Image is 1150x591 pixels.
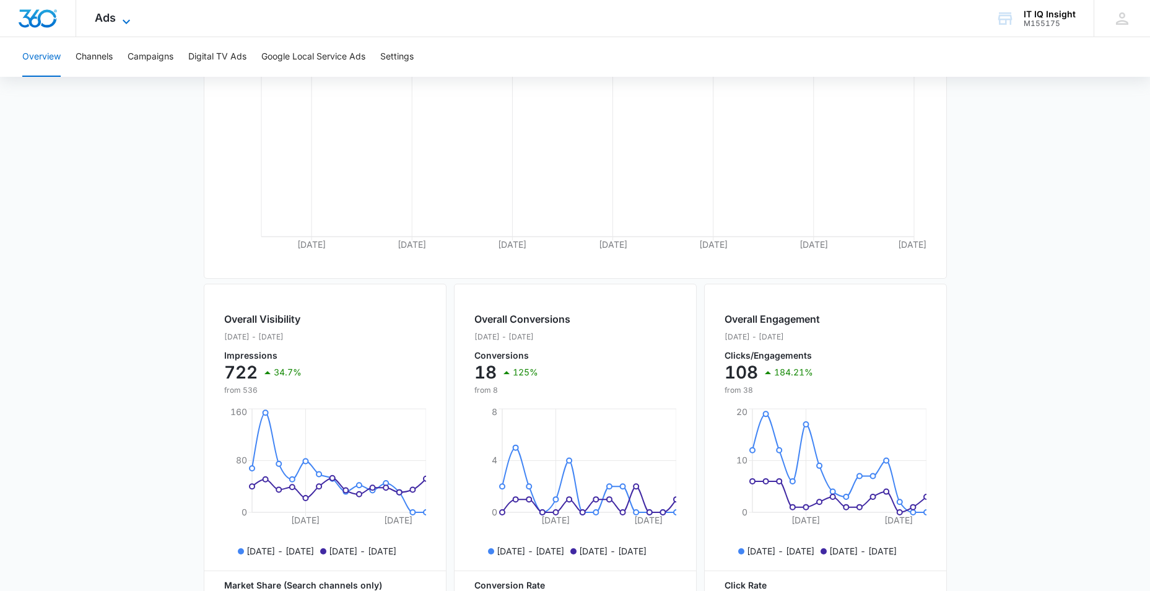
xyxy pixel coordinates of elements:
[380,37,414,77] button: Settings
[579,545,647,558] p: [DATE] - [DATE]
[725,385,820,396] p: from 38
[725,331,820,343] p: [DATE] - [DATE]
[398,239,426,250] tspan: [DATE]
[1024,19,1076,28] div: account id
[246,545,314,558] p: [DATE] - [DATE]
[634,515,663,525] tspan: [DATE]
[474,581,676,590] p: Conversion Rate
[274,368,302,377] p: 34.7%
[224,385,302,396] p: from 536
[747,545,814,558] p: [DATE] - [DATE]
[236,455,247,465] tspan: 80
[725,351,820,360] p: Clicks/Engagements
[128,37,173,77] button: Campaigns
[76,37,113,77] button: Channels
[774,368,813,377] p: 184.21%
[474,362,497,382] p: 18
[725,312,820,326] h2: Overall Engagement
[291,515,320,525] tspan: [DATE]
[224,351,302,360] p: Impressions
[541,515,570,525] tspan: [DATE]
[474,331,570,343] p: [DATE] - [DATE]
[884,515,913,525] tspan: [DATE]
[742,507,747,517] tspan: 0
[736,406,747,417] tspan: 20
[474,351,570,360] p: Conversions
[725,581,926,590] p: Click Rate
[699,239,727,250] tspan: [DATE]
[224,362,258,382] p: 722
[492,507,497,517] tspan: 0
[1024,9,1076,19] div: account name
[498,239,526,250] tspan: [DATE]
[725,362,758,382] p: 108
[474,385,570,396] p: from 8
[329,545,396,558] p: [DATE] - [DATE]
[188,37,246,77] button: Digital TV Ads
[22,37,61,77] button: Overview
[474,312,570,326] h2: Overall Conversions
[791,515,820,525] tspan: [DATE]
[736,455,747,465] tspan: 10
[492,455,497,465] tspan: 4
[297,239,326,250] tspan: [DATE]
[224,331,302,343] p: [DATE] - [DATE]
[224,312,302,326] h2: Overall Visibility
[598,239,627,250] tspan: [DATE]
[384,515,412,525] tspan: [DATE]
[261,37,365,77] button: Google Local Service Ads
[829,545,897,558] p: [DATE] - [DATE]
[799,239,827,250] tspan: [DATE]
[95,11,116,24] span: Ads
[497,545,564,558] p: [DATE] - [DATE]
[513,368,538,377] p: 125%
[492,406,497,417] tspan: 8
[230,406,247,417] tspan: 160
[242,507,247,517] tspan: 0
[898,239,926,250] tspan: [DATE]
[224,581,426,590] p: Market Share (Search channels only)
